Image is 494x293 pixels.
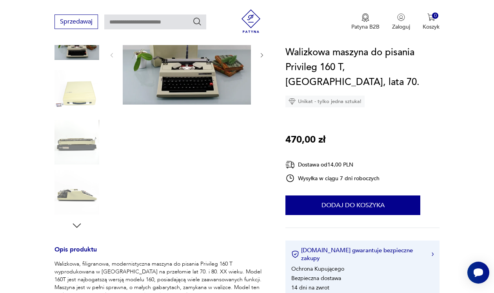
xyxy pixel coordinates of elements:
[285,132,325,147] p: 470,00 zł
[361,13,369,22] img: Ikona medalu
[351,13,380,31] button: Patyna B2B
[291,275,341,282] li: Bezpieczna dostawa
[291,284,329,291] li: 14 dni na zwrot
[351,23,380,31] p: Patyna B2B
[291,246,434,262] button: [DOMAIN_NAME] gwarantuje bezpieczne zakupy
[285,96,365,107] div: Unikat - tylko jedna sztuka!
[351,13,380,31] a: Ikona medaluPatyna B2B
[467,262,489,284] iframe: Smartsupp widget button
[54,70,99,115] img: Zdjęcie produktu Walizkowa maszyna do pisania Privileg 160 T, Niemcy, lata 70.
[285,195,420,215] button: Dodaj do koszyka
[397,13,405,21] img: Ikonka użytkownika
[432,252,434,256] img: Ikona strzałki w prawo
[123,4,251,105] img: Zdjęcie produktu Walizkowa maszyna do pisania Privileg 160 T, Niemcy, lata 70.
[239,9,263,33] img: Patyna - sklep z meblami i dekoracjami vintage
[54,14,98,29] button: Sprzedawaj
[54,247,267,260] h3: Opis produktu
[423,13,440,31] button: 0Koszyk
[193,17,202,26] button: Szukaj
[427,13,435,21] img: Ikona koszyka
[54,20,98,25] a: Sprzedawaj
[291,265,344,273] li: Ochrona Kupującego
[423,23,440,31] p: Koszyk
[432,13,439,19] div: 0
[285,45,440,90] h1: Walizkowa maszyna do pisania Privileg 160 T, [GEOGRAPHIC_DATA], lata 70.
[392,23,410,31] p: Zaloguj
[54,120,99,165] img: Zdjęcie produktu Walizkowa maszyna do pisania Privileg 160 T, Niemcy, lata 70.
[54,170,99,215] img: Zdjęcie produktu Walizkowa maszyna do pisania Privileg 160 T, Niemcy, lata 70.
[285,160,295,170] img: Ikona dostawy
[291,250,299,258] img: Ikona certyfikatu
[285,174,380,183] div: Wysyłka w ciągu 7 dni roboczych
[285,160,380,170] div: Dostawa od 14,00 PLN
[392,13,410,31] button: Zaloguj
[289,98,296,105] img: Ikona diamentu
